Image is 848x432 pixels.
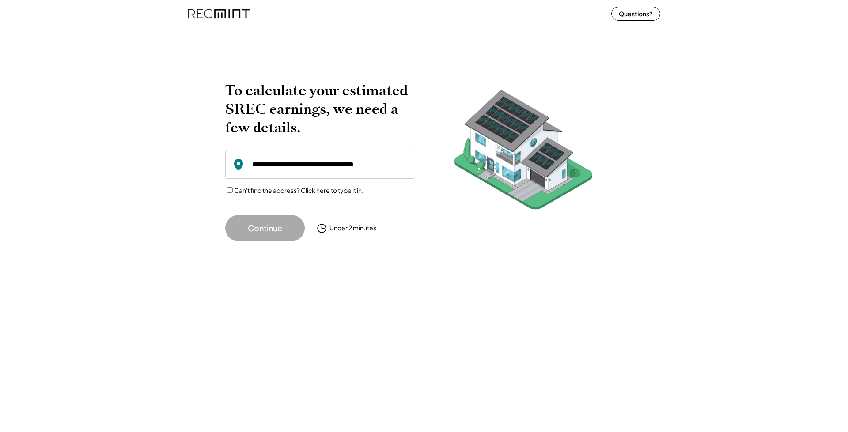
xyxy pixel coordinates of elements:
[329,224,376,233] div: Under 2 minutes
[234,186,363,194] label: Can't find the address? Click here to type it in.
[611,7,660,21] button: Questions?
[225,215,305,241] button: Continue
[188,2,250,25] img: recmint-logotype%403x%20%281%29.jpeg
[437,81,609,223] img: RecMintArtboard%207.png
[225,81,415,137] h2: To calculate your estimated SREC earnings, we need a few details.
